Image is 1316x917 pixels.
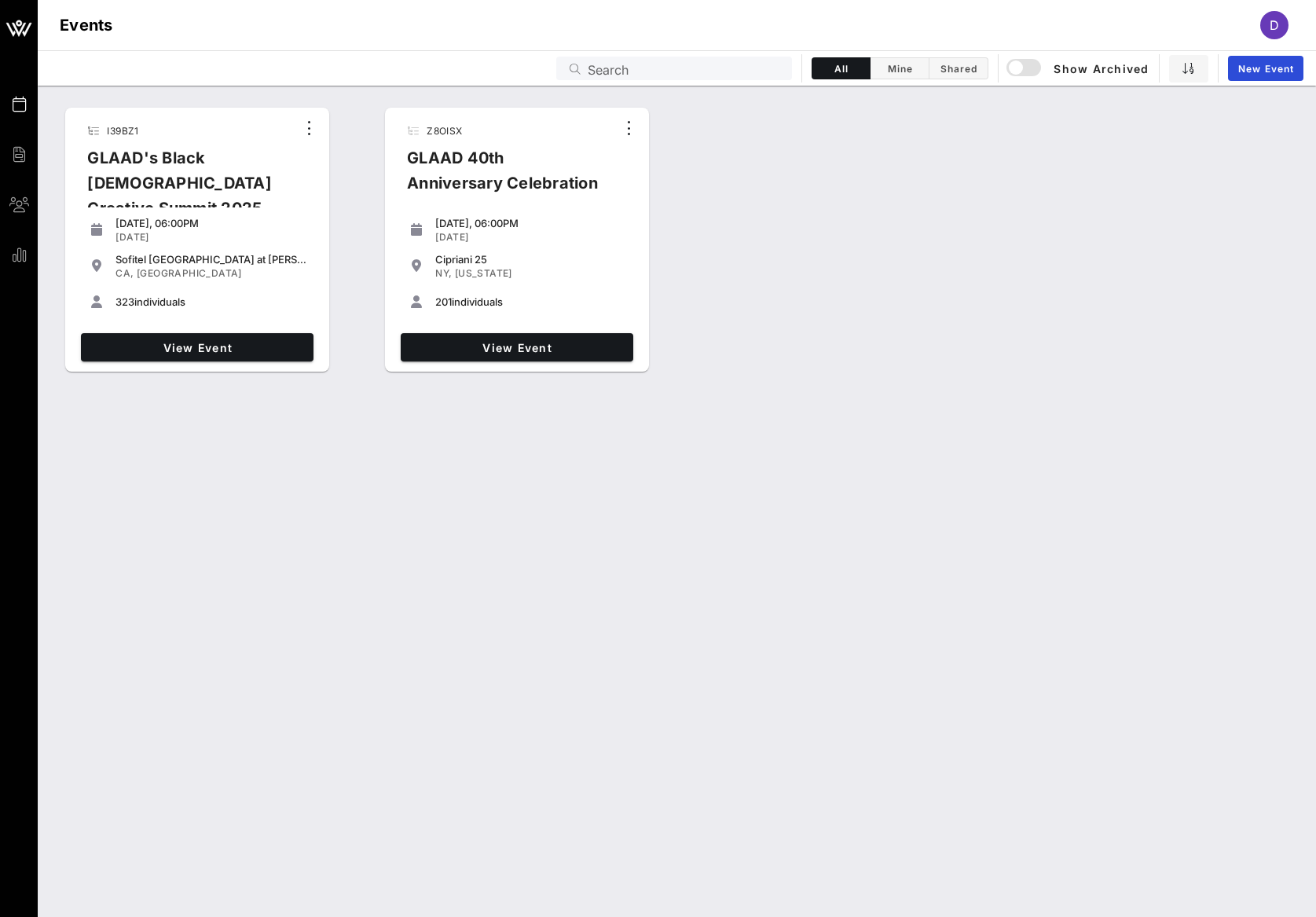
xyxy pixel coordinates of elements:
button: Mine [871,57,929,79]
div: individuals [115,295,307,308]
span: View Event [407,341,627,354]
span: Mine [880,63,919,75]
span: I39BZ1 [107,125,138,137]
h1: Events [60,13,113,38]
span: All [822,63,860,75]
div: [DATE], 06:00PM [435,217,627,229]
span: NY, [435,267,452,279]
span: 323 [115,295,134,308]
div: GLAAD 40th Anniversary Celebration [394,145,616,208]
span: CA, [115,267,134,279]
div: Sofitel [GEOGRAPHIC_DATA] at [PERSON_NAME][GEOGRAPHIC_DATA] [115,253,307,266]
span: 201 [435,295,452,308]
div: individuals [435,295,627,308]
span: View Event [87,341,307,354]
div: GLAAD's Black [DEMOGRAPHIC_DATA] Creative Summit 2025 [75,145,296,233]
div: Cipriani 25 [435,253,627,266]
button: Shared [929,57,988,79]
a: View Event [81,333,313,361]
button: Show Archived [1008,54,1149,83]
div: [DATE], 06:00PM [115,217,307,229]
span: Show Archived [1009,59,1149,78]
div: [DATE] [435,231,627,244]
a: View Event [401,333,633,361]
div: [DATE] [115,231,307,244]
a: New Event [1228,56,1303,81]
span: D [1270,17,1279,33]
div: D [1260,11,1289,39]
button: All [812,57,871,79]
span: [GEOGRAPHIC_DATA] [137,267,242,279]
span: [US_STATE] [455,267,512,279]
span: Z8OISX [427,125,462,137]
span: New Event [1237,63,1294,75]
span: Shared [939,63,978,75]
